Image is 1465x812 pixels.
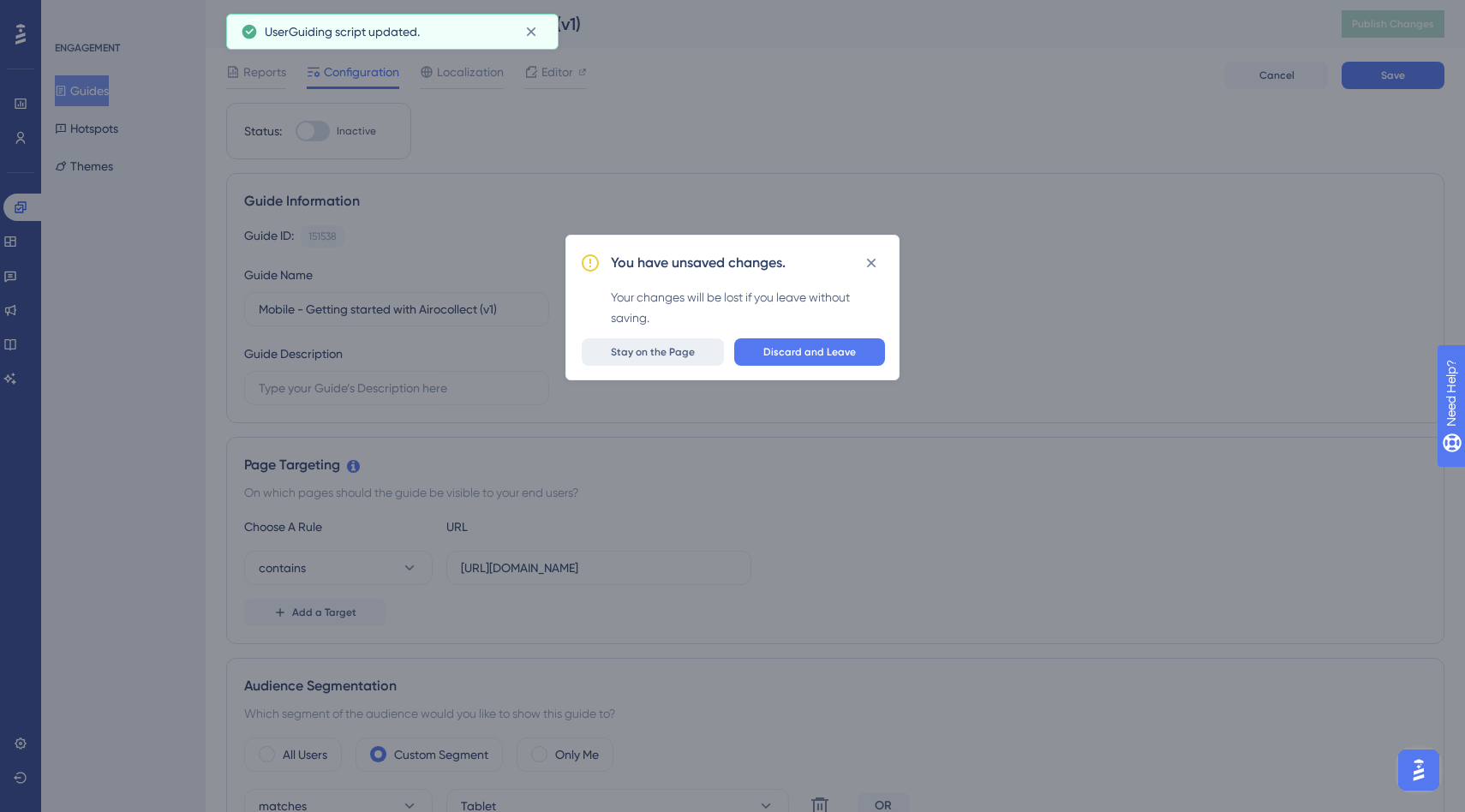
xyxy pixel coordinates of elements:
[763,345,856,359] span: Discard and Leave
[611,287,885,328] div: Your changes will be lost if you leave without saving.
[611,253,786,273] h2: You have unsaved changes.
[611,345,695,359] span: Stay on the Page
[1393,744,1444,796] iframe: UserGuiding AI Assistant Launcher
[265,21,420,42] span: UserGuiding script updated.
[40,4,107,25] span: Need Help?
